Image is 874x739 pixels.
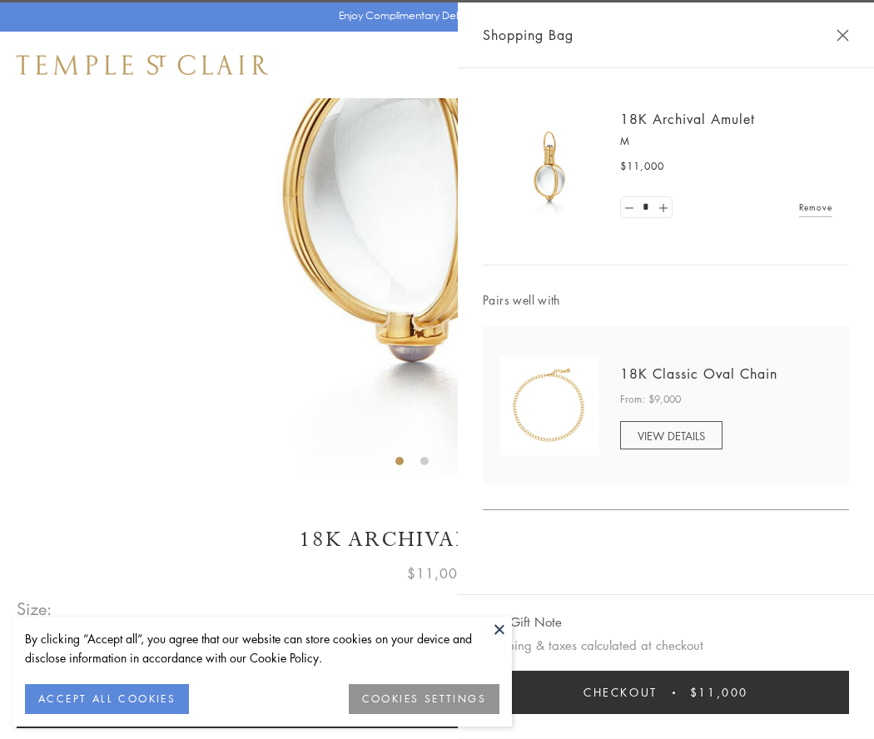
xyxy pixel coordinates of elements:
[620,110,755,128] a: 18K Archival Amulet
[483,671,849,714] button: Checkout $11,000
[483,612,562,632] button: Add Gift Note
[25,629,499,667] div: By clicking “Accept all”, you agree that our website can store cookies on your device and disclos...
[620,391,681,408] span: From: $9,000
[620,133,832,150] p: M
[25,684,189,714] button: ACCEPT ALL COOKIES
[483,635,849,656] p: Shipping & taxes calculated at checkout
[799,198,832,216] a: Remove
[407,563,467,584] span: $11,000
[654,197,671,218] a: Set quantity to 2
[638,428,705,444] span: VIEW DETAILS
[483,290,849,310] span: Pairs well with
[17,595,53,622] span: Size:
[620,421,723,449] a: VIEW DETAILS
[17,55,268,75] img: Temple St. Clair
[583,683,658,702] span: Checkout
[483,24,574,46] span: Shopping Bag
[690,683,748,702] span: $11,000
[349,684,499,714] button: COOKIES SETTINGS
[499,355,599,455] img: N88865-OV18
[620,365,777,383] a: 18K Classic Oval Chain
[17,525,857,554] h1: 18K Archival Amulet
[339,7,528,24] p: Enjoy Complimentary Delivery & Returns
[499,117,599,216] img: 18K Archival Amulet
[620,158,664,175] span: $11,000
[621,197,638,218] a: Set quantity to 0
[837,29,849,42] button: Close Shopping Bag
